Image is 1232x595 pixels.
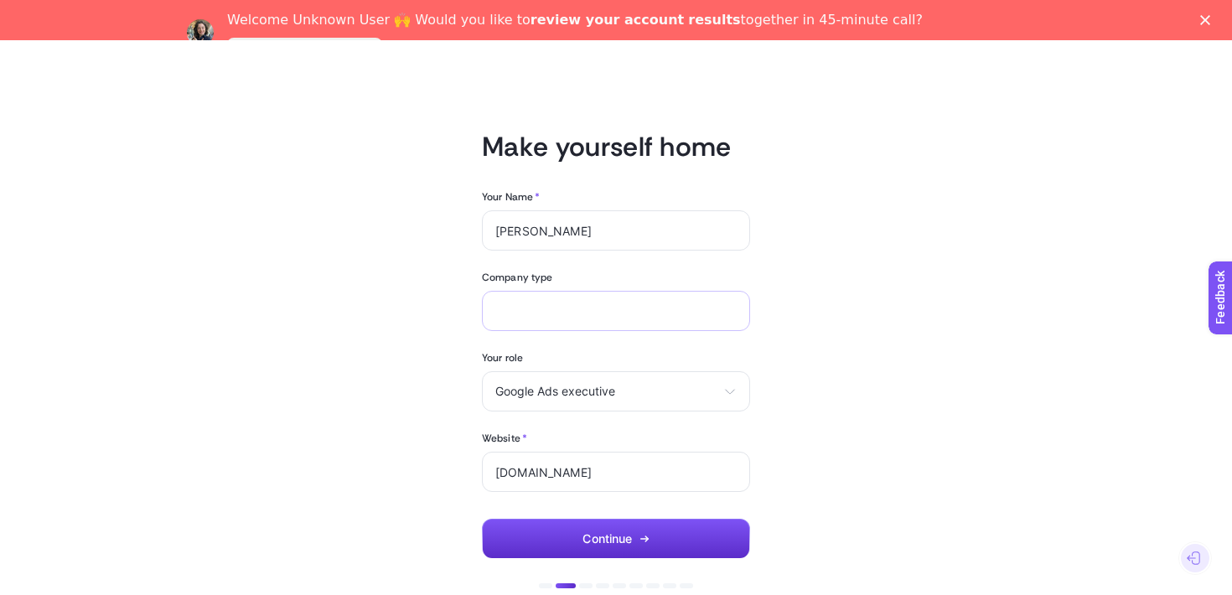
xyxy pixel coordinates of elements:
label: Website [482,432,527,445]
a: Speak with an Expert [227,38,382,58]
h1: Make yourself home [482,130,750,163]
span: Feedback [10,5,64,18]
label: Your Name [482,190,540,204]
span: Google Ads executive [495,385,717,398]
div: Welcome Unknown User 🙌 Would you like to together in 45-minute call? [227,12,923,28]
b: review your account [531,12,684,28]
button: Continue [482,519,750,559]
label: Company type [482,271,750,284]
input: Please enter your name [495,224,737,237]
input: https://yourwebsite.com [495,465,737,479]
label: Your role [482,351,750,365]
div: Close [1200,15,1217,25]
b: results [688,12,740,28]
span: Continue [582,532,632,546]
img: Profile image for Neslihan [187,19,214,46]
